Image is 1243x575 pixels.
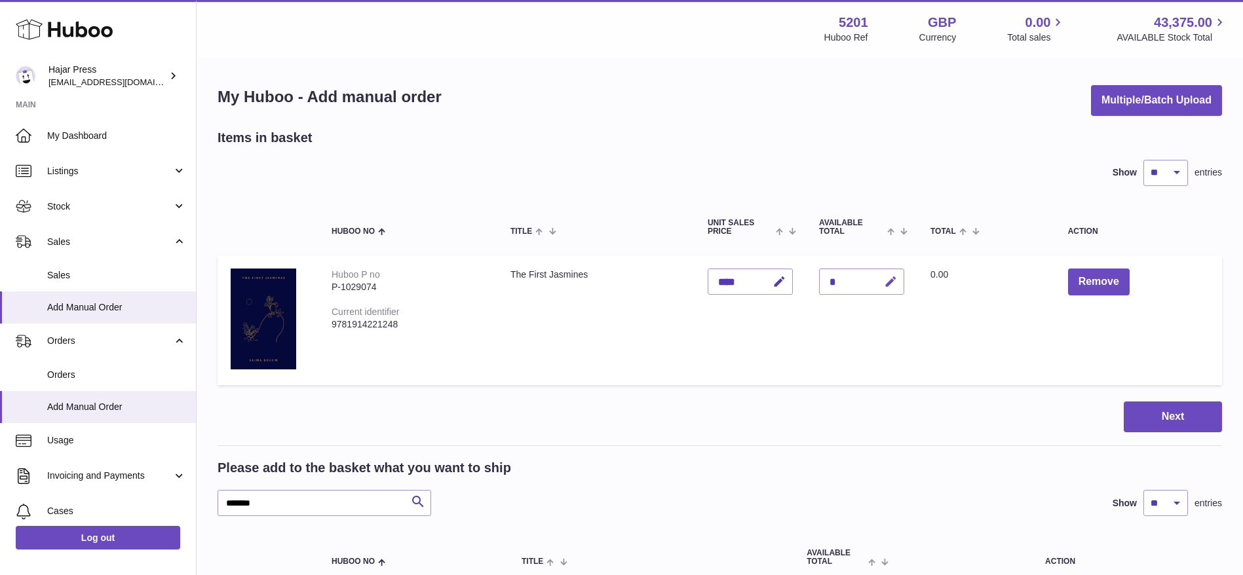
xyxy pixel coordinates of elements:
[930,269,948,280] span: 0.00
[48,77,193,87] span: [EMAIL_ADDRESS][DOMAIN_NAME]
[16,66,35,86] img: internalAdmin-5201@internal.huboo.com
[1068,269,1130,295] button: Remove
[1113,166,1137,179] label: Show
[1117,31,1227,44] span: AVAILABLE Stock Total
[47,505,186,517] span: Cases
[47,130,186,142] span: My Dashboard
[47,335,172,347] span: Orders
[839,14,868,31] strong: 5201
[231,269,296,369] img: The First Jasmines
[930,227,956,236] span: Total
[48,64,166,88] div: Hajar Press
[218,129,313,147] h2: Items in basket
[928,14,956,31] strong: GBP
[218,86,442,107] h1: My Huboo - Add manual order
[1195,166,1222,179] span: entries
[16,526,180,549] a: Log out
[1154,14,1212,31] span: 43,375.00
[47,301,186,314] span: Add Manual Order
[47,369,186,381] span: Orders
[1117,14,1227,44] a: 43,375.00 AVAILABLE Stock Total
[510,227,532,236] span: Title
[332,227,375,236] span: Huboo no
[807,549,865,566] span: AVAILABLE Total
[47,200,172,213] span: Stock
[332,318,484,331] div: 9781914221248
[522,557,543,566] span: Title
[47,401,186,413] span: Add Manual Order
[1195,497,1222,510] span: entries
[47,269,186,282] span: Sales
[1007,14,1065,44] a: 0.00 Total sales
[919,31,957,44] div: Currency
[1068,227,1209,236] div: Action
[332,557,375,566] span: Huboo no
[47,434,186,447] span: Usage
[497,255,695,385] td: The First Jasmines
[1124,401,1222,432] button: Next
[1007,31,1065,44] span: Total sales
[47,165,172,177] span: Listings
[47,236,172,248] span: Sales
[1113,497,1137,510] label: Show
[218,459,511,477] h2: Please add to the basket what you want to ship
[1091,85,1222,116] button: Multiple/Batch Upload
[332,306,400,317] div: Current identifier
[819,219,884,236] span: AVAILABLE Total
[1025,14,1051,31] span: 0.00
[47,470,172,482] span: Invoicing and Payments
[332,281,484,293] div: P-1029074
[708,219,773,236] span: Unit Sales Price
[824,31,868,44] div: Huboo Ref
[332,269,380,280] div: Huboo P no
